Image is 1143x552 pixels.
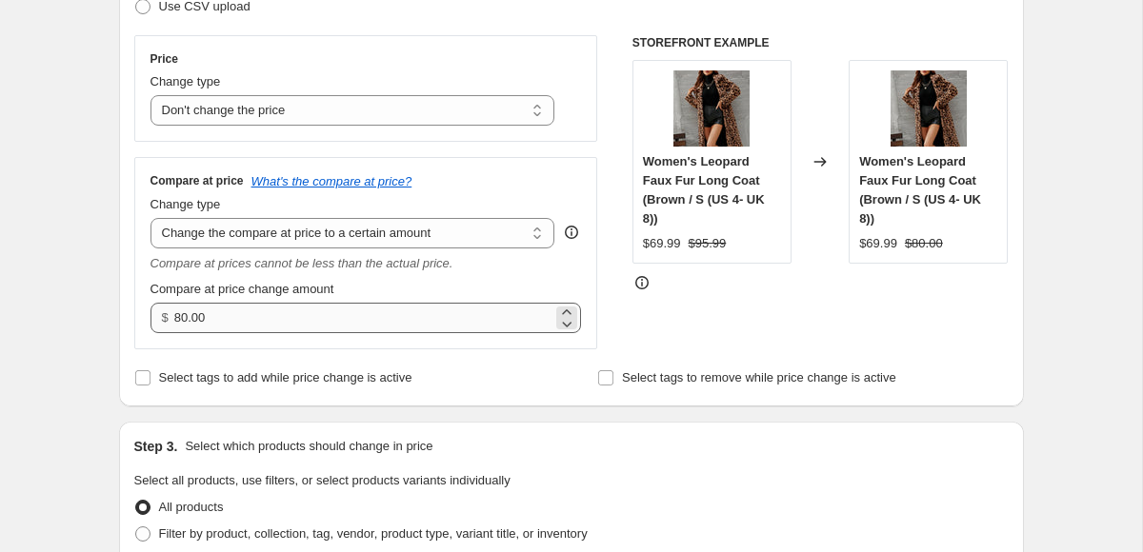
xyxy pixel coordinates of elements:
strike: $95.99 [689,234,727,253]
span: All products [159,500,224,514]
span: Compare at price change amount [150,282,334,296]
span: Change type [150,74,221,89]
input: 80.00 [174,303,552,333]
h6: STOREFRONT EXAMPLE [632,35,1009,50]
img: img60578_1200w_f2c886a5-f650-4230-8a29-f4db52e2bd8f_80x.webp [891,70,967,147]
h3: Compare at price [150,173,244,188]
h2: Step 3. [134,437,178,456]
span: Select all products, use filters, or select products variants individually [134,473,511,487]
span: Select tags to add while price change is active [159,370,412,384]
span: Filter by product, collection, tag, vendor, product type, variant title, or inventory [159,526,588,541]
span: $ [162,310,169,325]
i: Compare at prices cannot be less than the actual price. [150,256,453,270]
h3: Price [150,51,178,67]
span: Change type [150,197,221,211]
span: Women's Leopard Faux Fur Long Coat (Brown / S (US 4- UK 8)) [643,154,765,226]
span: Select tags to remove while price change is active [622,370,896,384]
p: Select which products should change in price [185,437,432,456]
span: Women's Leopard Faux Fur Long Coat (Brown / S (US 4- UK 8)) [859,154,981,226]
img: img60578_1200w_f2c886a5-f650-4230-8a29-f4db52e2bd8f_80x.webp [673,70,750,147]
div: $69.99 [643,234,681,253]
div: $69.99 [859,234,897,253]
button: What's the compare at price? [251,174,412,188]
strike: $80.00 [905,234,943,253]
div: help [562,223,581,242]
